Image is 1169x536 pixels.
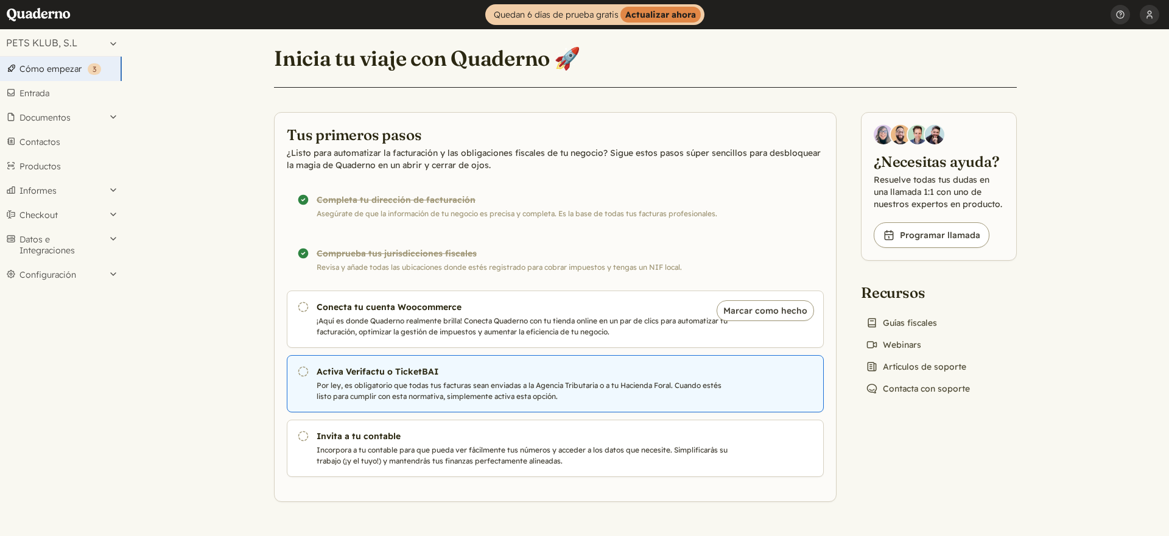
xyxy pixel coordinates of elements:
[317,301,732,313] h3: Conecta tu cuenta Woocommerce
[861,380,975,397] a: Contacta con soporte
[861,336,926,353] a: Webinars
[287,125,824,144] h2: Tus primeros pasos
[925,125,944,144] img: Javier Rubio, DevRel at Quaderno
[287,355,824,412] a: Activa Verifactu o TicketBAI Por ley, es obligatorio que todas tus facturas sean enviadas a la Ag...
[287,291,824,348] a: Conecta tu cuenta Woocommerce ¡Aquí es donde Quaderno realmente brilla! Conecta Quaderno con tu t...
[317,430,732,442] h3: Invita a tu contable
[620,7,701,23] strong: Actualizar ahora
[317,316,732,337] p: ¡Aquí es donde Quaderno realmente brilla! Conecta Quaderno con tu tienda online en un par de clic...
[274,45,580,72] h1: Inicia tu viaje con Quaderno 🚀
[908,125,927,144] img: Ivo Oltmans, Business Developer at Quaderno
[717,300,814,321] button: Marcar como hecho
[287,420,824,477] a: Invita a tu contable Incorpora a tu contable para que pueda ver fácilmente tus números y acceder ...
[861,358,971,375] a: Artículos de soporte
[93,65,96,74] span: 3
[874,152,1004,171] h2: ¿Necesitas ayuda?
[891,125,910,144] img: Jairo Fumero, Account Executive at Quaderno
[874,174,1004,210] p: Resuelve todas tus dudas en una llamada 1:1 con uno de nuestros expertos en producto.
[485,4,704,25] a: Quedan 6 días de prueba gratisActualizar ahora
[861,314,942,331] a: Guías fiscales
[317,365,732,378] h3: Activa Verifactu o TicketBAI
[287,147,824,171] p: ¿Listo para automatizar la facturación y las obligaciones fiscales de tu negocio? Sigue estos pas...
[861,283,975,302] h2: Recursos
[317,380,732,402] p: Por ley, es obligatorio que todas tus facturas sean enviadas a la Agencia Tributaria o a tu Hacie...
[874,222,989,248] a: Programar llamada
[874,125,893,144] img: Diana Carrasco, Account Executive at Quaderno
[317,445,732,467] p: Incorpora a tu contable para que pueda ver fácilmente tus números y acceder a los datos que neces...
